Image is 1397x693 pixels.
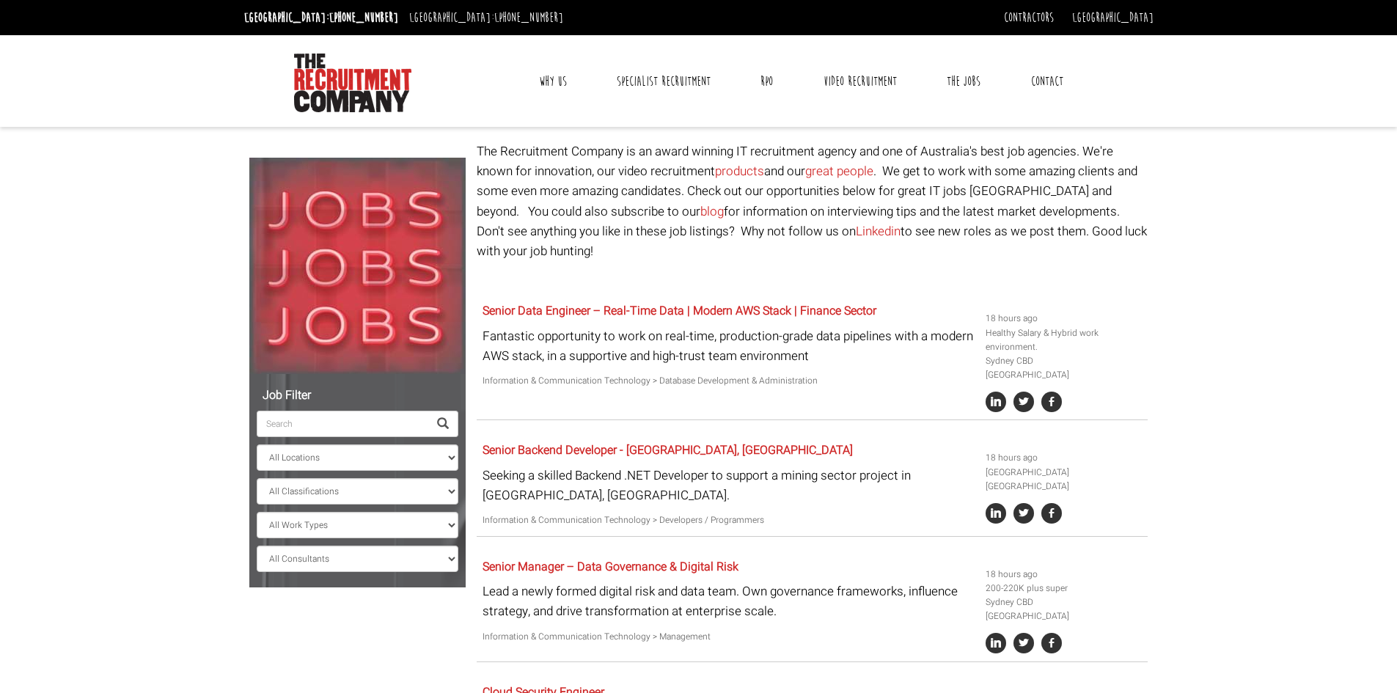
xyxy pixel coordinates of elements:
a: [PHONE_NUMBER] [329,10,398,26]
a: RPO [749,63,784,100]
a: Senior Data Engineer – Real-Time Data | Modern AWS Stack | Finance Sector [483,302,876,320]
li: Sydney CBD [GEOGRAPHIC_DATA] [986,595,1143,623]
a: blog [700,202,724,221]
li: [GEOGRAPHIC_DATA]: [406,6,567,29]
li: 200-220K plus super [986,582,1143,595]
a: [PHONE_NUMBER] [494,10,563,26]
p: The Recruitment Company is an award winning IT recruitment agency and one of Australia's best job... [477,142,1148,261]
li: 18 hours ago [986,568,1143,582]
p: Information & Communication Technology > Management [483,630,975,644]
p: Seeking a skilled Backend .NET Developer to support a mining sector project in [GEOGRAPHIC_DATA],... [483,466,975,505]
li: 18 hours ago [986,451,1143,465]
input: Search [257,411,428,437]
a: [GEOGRAPHIC_DATA] [1072,10,1154,26]
a: The Jobs [936,63,991,100]
a: Senior Manager – Data Governance & Digital Risk [483,558,738,576]
li: [GEOGRAPHIC_DATA] [GEOGRAPHIC_DATA] [986,466,1143,494]
li: Healthy Salary & Hybrid work environment. [986,326,1143,354]
a: great people [805,162,873,180]
li: Sydney CBD [GEOGRAPHIC_DATA] [986,354,1143,382]
a: Specialist Recruitment [606,63,722,100]
p: Information & Communication Technology > Database Development & Administration [483,374,975,388]
li: [GEOGRAPHIC_DATA]: [241,6,402,29]
a: Why Us [528,63,578,100]
a: Senior Backend Developer - [GEOGRAPHIC_DATA], [GEOGRAPHIC_DATA] [483,441,853,459]
li: 18 hours ago [986,312,1143,326]
img: Jobs, Jobs, Jobs [249,158,466,374]
p: Fantastic opportunity to work on real-time, production-grade data pipelines with a modern AWS sta... [483,326,975,366]
a: Linkedin [856,222,901,241]
a: products [715,162,764,180]
p: Information & Communication Technology > Developers / Programmers [483,513,975,527]
a: Video Recruitment [813,63,908,100]
a: Contact [1020,63,1074,100]
img: The Recruitment Company [294,54,411,112]
p: Lead a newly formed digital risk and data team. Own governance frameworks, influence strategy, an... [483,582,975,621]
a: Contractors [1004,10,1054,26]
h5: Job Filter [257,389,458,403]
